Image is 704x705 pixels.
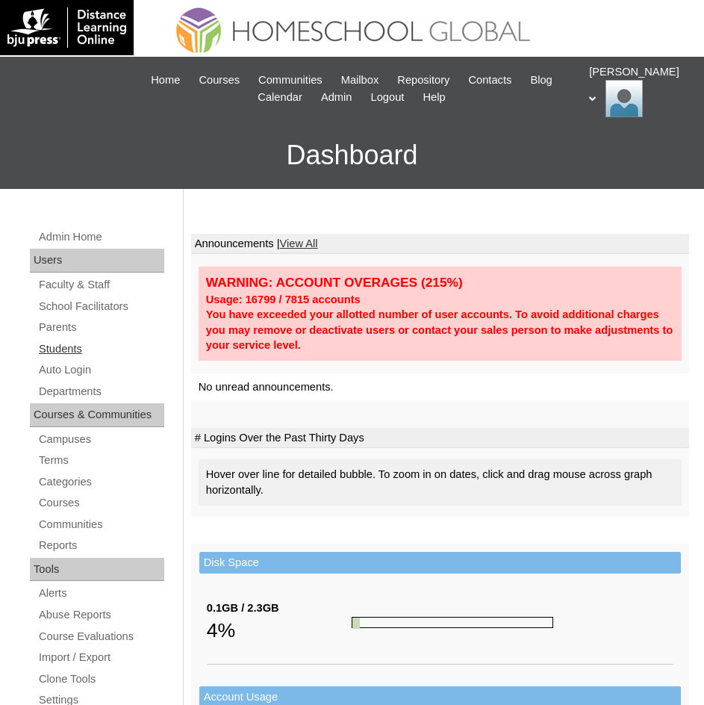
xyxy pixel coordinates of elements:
a: Calendar [250,89,309,106]
a: Logout [364,89,412,106]
a: Communities [37,515,164,534]
div: Tools [30,558,164,582]
a: Contacts [461,72,519,89]
span: Mailbox [341,72,379,89]
span: Calendar [258,89,302,106]
div: [PERSON_NAME] [589,64,689,117]
a: Categories [37,473,164,491]
span: Contacts [468,72,511,89]
div: Users [30,249,164,273]
a: Departments [37,382,164,401]
div: WARNING: ACCOUNT OVERAGES (215%) [206,274,674,291]
a: Terms [37,451,164,470]
span: Courses [199,72,240,89]
a: View All [280,237,318,249]
a: Import / Export [37,648,164,667]
strong: Usage: 16799 / 7815 accounts [206,294,361,305]
img: logo-white.png [7,7,126,48]
a: Repository [390,72,457,89]
a: Communities [251,72,330,89]
td: # Logins Over the Past Thirty Days [191,428,689,449]
div: 4% [207,615,352,645]
td: Announcements | [191,234,689,255]
div: You have exceeded your allotted number of user accounts. To avoid additional charges you may remo... [206,307,674,353]
span: Help [423,89,445,106]
a: Reports [37,536,164,555]
span: Logout [371,89,405,106]
span: Repository [397,72,449,89]
td: Disk Space [199,552,681,574]
a: Auto Login [37,361,164,379]
a: Clone Tools [37,670,164,689]
a: Help [415,89,452,106]
a: Parents [37,318,164,337]
h3: Dashboard [7,122,697,189]
a: Home [143,72,187,89]
td: No unread announcements. [191,373,689,401]
span: Home [151,72,180,89]
span: Communities [258,72,323,89]
a: Students [37,340,164,358]
a: Blog [523,72,559,89]
a: Mailbox [334,72,387,89]
a: Campuses [37,430,164,449]
a: Admin Home [37,228,164,246]
img: Ariane Ebuen [605,80,643,117]
span: Admin [321,89,352,106]
a: Course Evaluations [37,627,164,646]
a: Faculty & Staff [37,276,164,294]
a: Alerts [37,584,164,603]
a: School Facilitators [37,297,164,316]
div: 0.1GB / 2.3GB [207,600,352,616]
a: Courses [37,494,164,512]
span: Blog [530,72,552,89]
div: Courses & Communities [30,403,164,427]
a: Courses [191,72,247,89]
a: Abuse Reports [37,606,164,624]
a: Admin [314,89,360,106]
div: Hover over line for detailed bubble. To zoom in on dates, click and drag mouse across graph horiz... [199,459,682,505]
